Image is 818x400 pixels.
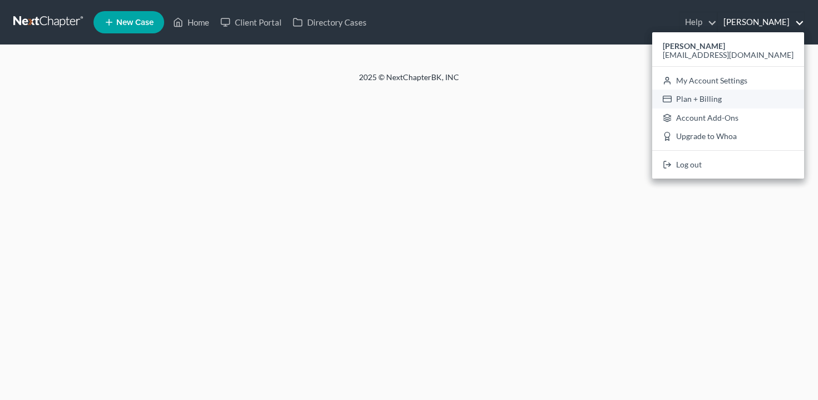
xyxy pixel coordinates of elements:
[215,12,287,32] a: Client Portal
[663,41,725,51] strong: [PERSON_NAME]
[652,32,804,179] div: [PERSON_NAME]
[663,50,794,60] span: [EMAIL_ADDRESS][DOMAIN_NAME]
[167,12,215,32] a: Home
[652,71,804,90] a: My Account Settings
[652,90,804,108] a: Plan + Billing
[287,12,372,32] a: Directory Cases
[652,127,804,146] a: Upgrade to Whoa
[92,72,726,92] div: 2025 © NextChapterBK, INC
[679,12,717,32] a: Help
[93,11,164,33] new-legal-case-button: New Case
[718,12,804,32] a: [PERSON_NAME]
[652,155,804,174] a: Log out
[652,108,804,127] a: Account Add-Ons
